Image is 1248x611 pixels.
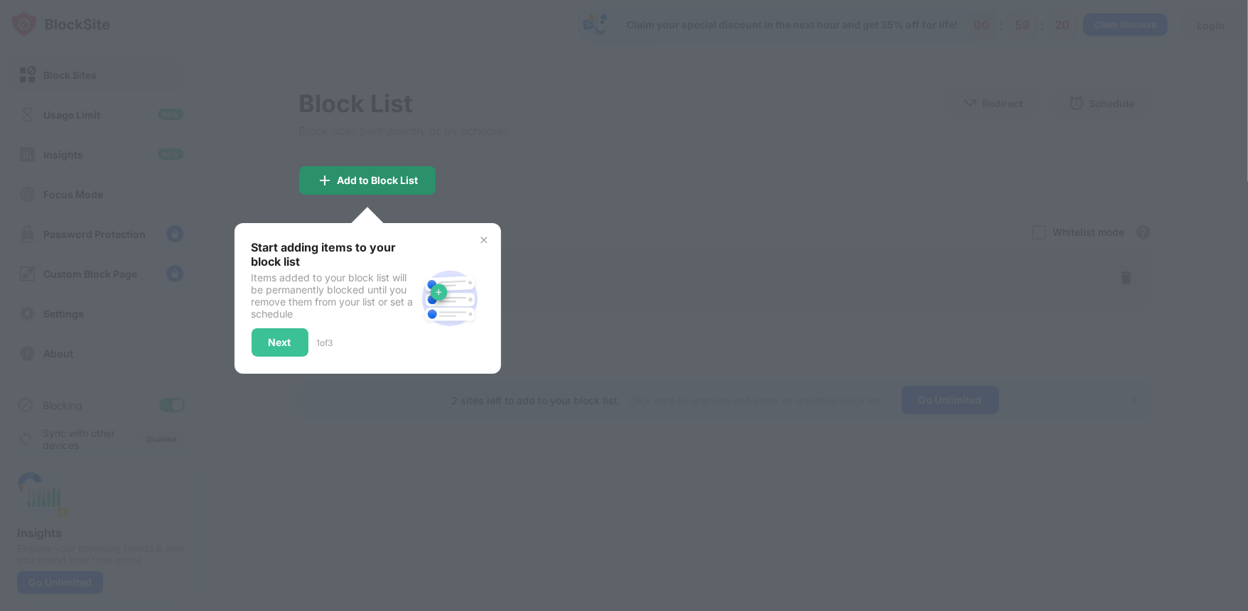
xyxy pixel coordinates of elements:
img: block-site.svg [416,264,484,332]
img: x-button.svg [478,234,490,246]
div: Start adding items to your block list [252,240,416,269]
div: Next [269,337,291,348]
div: 1 of 3 [317,337,333,348]
div: Items added to your block list will be permanently blocked until you remove them from your list o... [252,271,416,320]
div: Add to Block List [338,175,419,186]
